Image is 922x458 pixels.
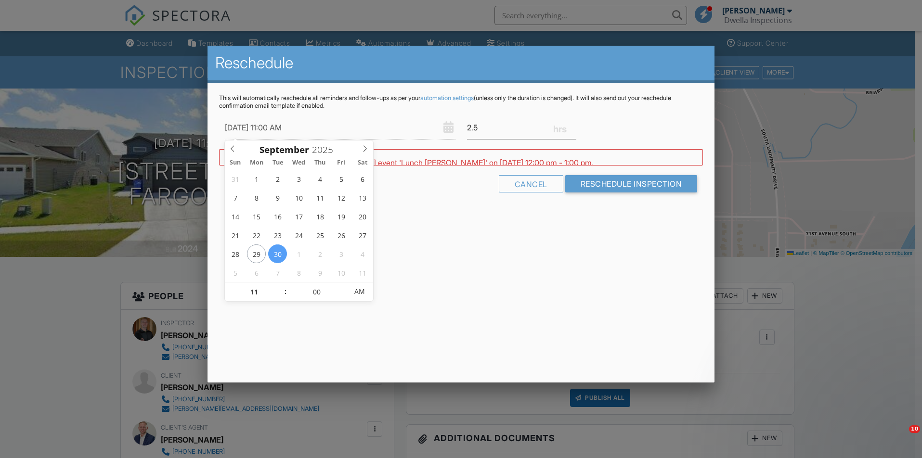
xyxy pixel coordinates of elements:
span: September 3, 2025 [289,169,308,188]
h2: Reschedule [215,53,707,73]
span: Fri [331,160,352,166]
div: WARNING: Conflicts with [PERSON_NAME] event 'Lunch [PERSON_NAME]' on [DATE] 12:00 pm - 1:00 pm. [219,149,703,165]
span: 10 [909,425,920,433]
span: September 8, 2025 [247,188,266,207]
input: Scroll to increment [287,282,346,302]
span: October 1, 2025 [289,244,308,263]
span: September 20, 2025 [353,207,372,226]
span: September 14, 2025 [226,207,245,226]
span: September 26, 2025 [332,226,351,244]
span: October 11, 2025 [353,263,372,282]
span: September 16, 2025 [268,207,287,226]
span: September 25, 2025 [311,226,329,244]
span: Click to toggle [346,282,373,301]
span: September 24, 2025 [289,226,308,244]
span: October 9, 2025 [311,263,329,282]
span: September 30, 2025 [268,244,287,263]
span: : [284,282,287,301]
span: September 22, 2025 [247,226,266,244]
span: September 7, 2025 [226,188,245,207]
iframe: Intercom live chat [889,425,912,448]
span: September 5, 2025 [332,169,351,188]
input: Scroll to increment [225,282,284,302]
span: September 13, 2025 [353,188,372,207]
span: October 2, 2025 [311,244,329,263]
input: Scroll to increment [309,143,341,156]
span: September 6, 2025 [353,169,372,188]
span: September 11, 2025 [311,188,329,207]
span: September 4, 2025 [311,169,329,188]
span: October 6, 2025 [247,263,266,282]
span: Sat [352,160,373,166]
span: Sun [225,160,246,166]
span: September 19, 2025 [332,207,351,226]
span: September 18, 2025 [311,207,329,226]
a: automation settings [420,94,474,102]
span: September 29, 2025 [247,244,266,263]
span: September 17, 2025 [289,207,308,226]
span: September 10, 2025 [289,188,308,207]
span: October 10, 2025 [332,263,351,282]
div: Cancel [499,175,563,192]
span: Wed [288,160,310,166]
span: October 3, 2025 [332,244,351,263]
span: September 12, 2025 [332,188,351,207]
span: September 9, 2025 [268,188,287,207]
span: October 8, 2025 [289,263,308,282]
span: September 28, 2025 [226,244,245,263]
span: Scroll to increment [260,145,309,154]
span: Mon [246,160,267,166]
span: September 1, 2025 [247,169,266,188]
p: This will automatically reschedule all reminders and follow-ups as per your (unless only the dura... [219,94,703,110]
span: October 4, 2025 [353,244,372,263]
span: August 31, 2025 [226,169,245,188]
span: Tue [267,160,288,166]
span: September 27, 2025 [353,226,372,244]
span: Thu [310,160,331,166]
span: September 21, 2025 [226,226,245,244]
span: September 23, 2025 [268,226,287,244]
span: October 7, 2025 [268,263,287,282]
input: Reschedule Inspection [565,175,698,192]
span: September 2, 2025 [268,169,287,188]
span: September 15, 2025 [247,207,266,226]
span: October 5, 2025 [226,263,245,282]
